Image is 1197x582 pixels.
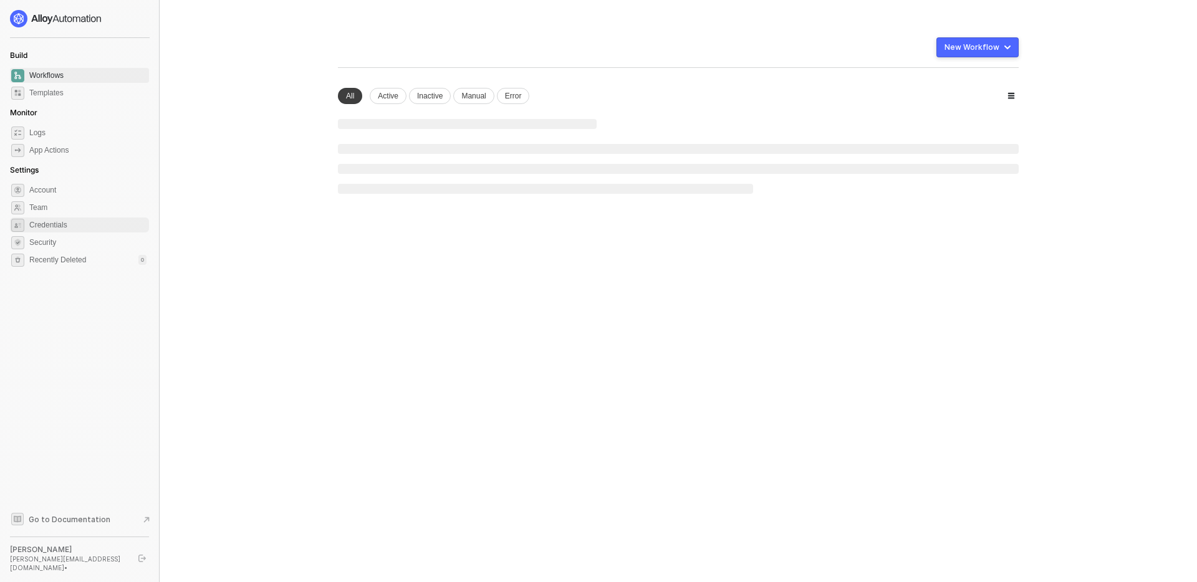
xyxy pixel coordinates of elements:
[11,184,24,197] span: settings
[138,555,146,562] span: logout
[140,513,153,526] span: document-arrow
[11,219,24,232] span: credentials
[11,144,24,157] span: icon-app-actions
[497,88,530,104] div: Error
[10,10,149,27] a: logo
[11,69,24,82] span: dashboard
[11,254,24,267] span: settings
[11,236,24,249] span: security
[29,125,147,140] span: Logs
[11,513,24,525] span: documentation
[409,88,451,104] div: Inactive
[10,165,39,174] span: Settings
[453,88,494,104] div: Manual
[29,200,147,215] span: Team
[138,255,147,265] div: 0
[10,108,37,117] span: Monitor
[11,87,24,100] span: marketplace
[29,68,147,83] span: Workflows
[338,88,362,104] div: All
[10,555,127,572] div: [PERSON_NAME][EMAIL_ADDRESS][DOMAIN_NAME] •
[10,512,150,527] a: Knowledge Base
[29,255,86,265] span: Recently Deleted
[11,126,24,140] span: icon-logs
[29,235,147,250] span: Security
[29,217,147,232] span: Credentials
[29,183,147,198] span: Account
[11,201,24,214] span: team
[10,50,27,60] span: Build
[10,545,127,555] div: [PERSON_NAME]
[29,145,69,156] div: App Actions
[29,514,110,525] span: Go to Documentation
[370,88,406,104] div: Active
[945,42,999,52] div: New Workflow
[936,37,1019,57] button: New Workflow
[29,85,147,100] span: Templates
[10,10,102,27] img: logo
